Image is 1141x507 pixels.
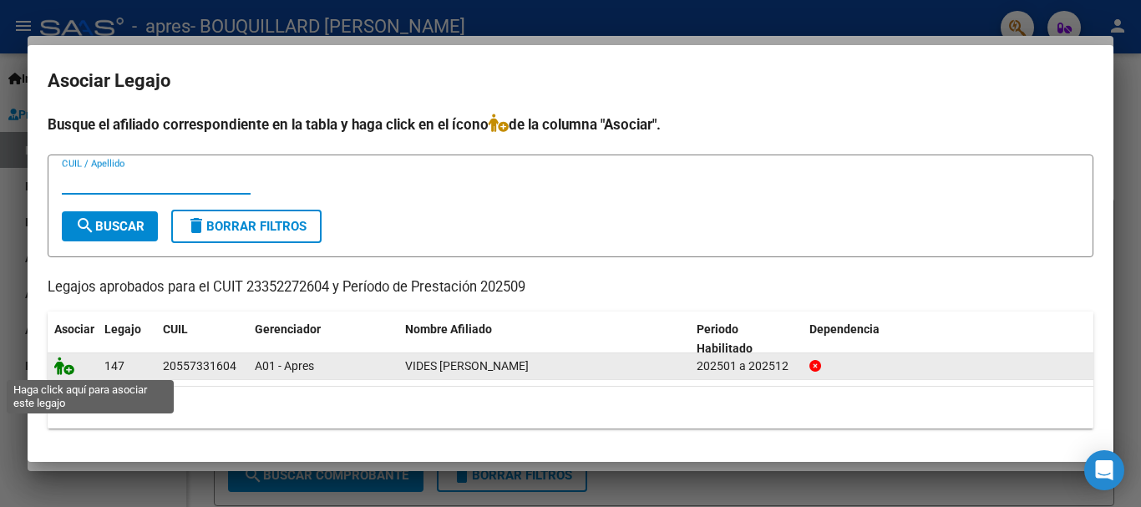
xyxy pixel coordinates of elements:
[697,357,796,376] div: 202501 a 202512
[1084,450,1124,490] div: Open Intercom Messenger
[171,210,322,243] button: Borrar Filtros
[186,215,206,236] mat-icon: delete
[809,322,880,336] span: Dependencia
[48,114,1093,135] h4: Busque el afiliado correspondiente en la tabla y haga click en el ícono de la columna "Asociar".
[104,322,141,336] span: Legajo
[98,312,156,367] datatable-header-cell: Legajo
[186,219,307,234] span: Borrar Filtros
[48,65,1093,97] h2: Asociar Legajo
[156,312,248,367] datatable-header-cell: CUIL
[405,322,492,336] span: Nombre Afiliado
[690,312,803,367] datatable-header-cell: Periodo Habilitado
[48,312,98,367] datatable-header-cell: Asociar
[255,322,321,336] span: Gerenciador
[398,312,690,367] datatable-header-cell: Nombre Afiliado
[163,322,188,336] span: CUIL
[697,322,753,355] span: Periodo Habilitado
[803,312,1094,367] datatable-header-cell: Dependencia
[405,359,529,373] span: VIDES SIMON
[62,211,158,241] button: Buscar
[48,277,1093,298] p: Legajos aprobados para el CUIT 23352272604 y Período de Prestación 202509
[163,357,236,376] div: 20557331604
[54,322,94,336] span: Asociar
[255,359,314,373] span: A01 - Apres
[75,219,145,234] span: Buscar
[75,215,95,236] mat-icon: search
[48,387,1093,428] div: 1 registros
[248,312,398,367] datatable-header-cell: Gerenciador
[104,359,124,373] span: 147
